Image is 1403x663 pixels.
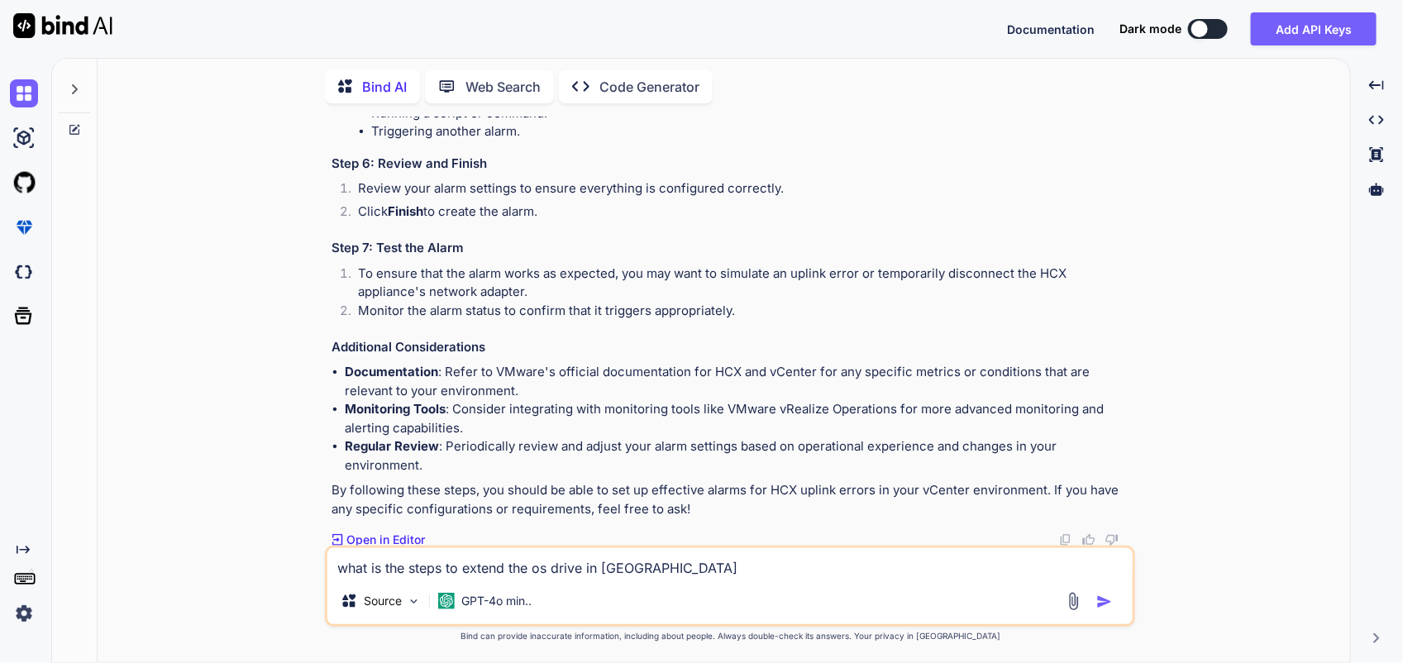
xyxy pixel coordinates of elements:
[13,13,112,38] img: Bind AI
[346,532,425,548] p: Open in Editor
[345,363,1132,400] li: : Refer to VMware's official documentation for HCX and vCenter for any specific metrics or condit...
[1105,533,1119,546] img: dislike
[1007,21,1095,38] button: Documentation
[325,630,1135,642] p: Bind can provide inaccurate information, including about people. Always double-check its answers....
[599,77,699,97] p: Code Generator
[362,77,407,97] p: Bind AI
[10,213,38,241] img: premium
[345,400,1132,437] li: : Consider integrating with monitoring tools like VMware vRealize Operations for more advanced mo...
[332,155,1132,174] h3: Step 6: Review and Finish
[364,593,402,609] p: Source
[332,239,1132,258] h3: Step 7: Test the Alarm
[345,203,1132,226] li: Click to create the alarm.
[327,548,1133,578] textarea: what is the steps to extend the os drive in [GEOGRAPHIC_DATA]
[1082,533,1095,546] img: like
[10,79,38,107] img: chat
[1251,12,1377,45] button: Add API Keys
[345,265,1132,302] li: To ensure that the alarm works as expected, you may want to simulate an uplink error or temporari...
[332,481,1132,518] p: By following these steps, you should be able to set up effective alarms for HCX uplink errors in ...
[10,258,38,286] img: darkCloudIdeIcon
[407,594,421,608] img: Pick Models
[371,122,1132,141] li: Triggering another alarm.
[465,77,541,97] p: Web Search
[332,338,1132,357] h3: Additional Considerations
[345,302,1132,325] li: Monitor the alarm status to confirm that it triggers appropriately.
[345,364,438,379] strong: Documentation
[10,599,38,627] img: settings
[1059,533,1072,546] img: copy
[345,401,446,417] strong: Monitoring Tools
[345,437,1132,475] li: : Periodically review and adjust your alarm settings based on operational experience and changes ...
[345,179,1132,203] li: Review your alarm settings to ensure everything is configured correctly.
[10,169,38,197] img: githubLight
[1119,21,1181,37] span: Dark mode
[1096,594,1113,610] img: icon
[345,438,439,454] strong: Regular Review
[1007,22,1095,36] span: Documentation
[1064,592,1083,611] img: attachment
[10,124,38,152] img: ai-studio
[461,593,532,609] p: GPT-4o min..
[438,593,455,609] img: GPT-4o mini
[388,203,423,219] strong: Finish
